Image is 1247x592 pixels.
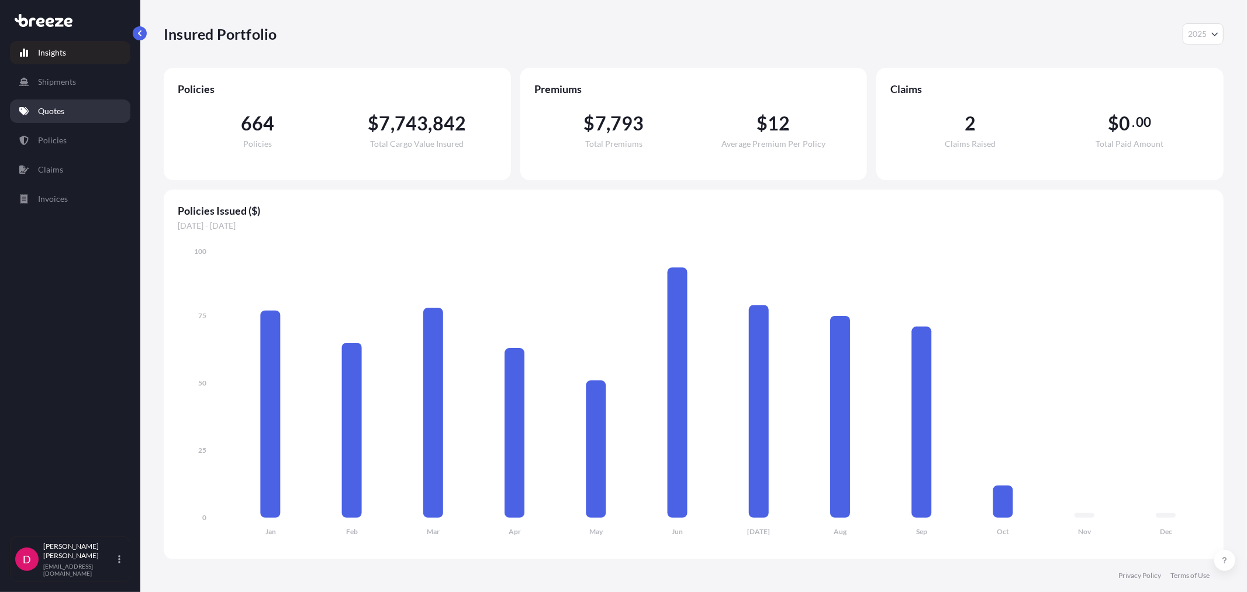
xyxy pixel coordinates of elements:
span: 743 [395,114,429,133]
span: $ [583,114,595,133]
a: Terms of Use [1170,571,1210,580]
p: Claims [38,164,63,175]
a: Privacy Policy [1118,571,1161,580]
span: Premiums [534,82,854,96]
span: D [23,553,31,565]
span: Policies Issued ($) [178,204,1210,218]
a: Policies [10,129,130,152]
tspan: Dec [1160,528,1172,536]
tspan: May [589,528,603,536]
span: 7 [595,114,606,133]
a: Invoices [10,187,130,211]
span: , [391,114,395,133]
span: Average Premium Per Policy [721,140,825,148]
tspan: Sep [916,528,927,536]
p: Invoices [38,193,68,205]
span: 2025 [1188,28,1207,40]
tspan: Aug [834,528,847,536]
span: Total Cargo Value Insured [370,140,464,148]
tspan: 100 [194,247,206,256]
p: Insured Portfolio [164,25,277,43]
p: [PERSON_NAME] [PERSON_NAME] [43,542,116,560]
span: 664 [241,114,275,133]
tspan: Feb [346,528,358,536]
span: , [428,114,432,133]
span: 0 [1120,114,1131,133]
p: [EMAIL_ADDRESS][DOMAIN_NAME] [43,563,116,577]
a: Claims [10,158,130,181]
p: Shipments [38,76,76,88]
span: 842 [433,114,467,133]
tspan: Apr [509,528,521,536]
tspan: [DATE] [748,528,771,536]
tspan: Jan [265,528,276,536]
tspan: Jun [672,528,683,536]
span: Claims Raised [945,140,996,148]
span: Claims [890,82,1210,96]
span: [DATE] - [DATE] [178,220,1210,232]
a: Shipments [10,70,130,94]
span: $ [368,114,379,133]
p: Policies [38,135,67,146]
span: 793 [610,114,644,133]
a: Insights [10,41,130,64]
tspan: 75 [198,311,206,320]
span: 7 [379,114,390,133]
tspan: Oct [997,528,1009,536]
tspan: 50 [198,378,206,387]
button: Year Selector [1183,23,1224,44]
tspan: Mar [427,528,440,536]
span: Total Paid Amount [1096,140,1164,148]
a: Quotes [10,99,130,123]
tspan: 0 [202,513,206,522]
span: $ [1108,114,1119,133]
span: 2 [965,114,976,133]
span: Policies [178,82,497,96]
span: 12 [768,114,790,133]
span: . [1132,118,1135,127]
span: , [606,114,610,133]
p: Quotes [38,105,64,117]
p: Insights [38,47,66,58]
span: Policies [243,140,272,148]
tspan: 25 [198,446,206,455]
span: Total Premiums [585,140,643,148]
span: 00 [1136,118,1151,127]
span: $ [757,114,768,133]
tspan: Nov [1078,528,1091,536]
